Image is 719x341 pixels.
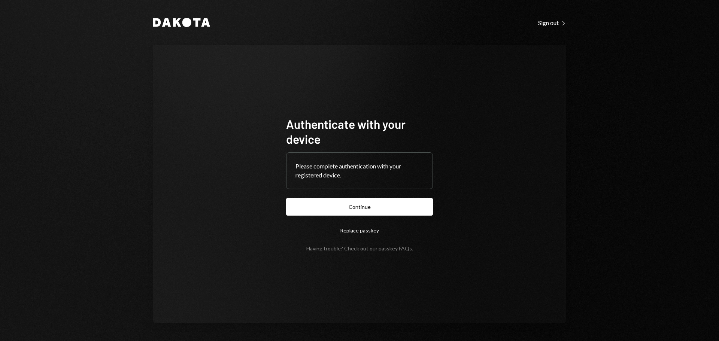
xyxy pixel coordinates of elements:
[286,222,433,239] button: Replace passkey
[286,116,433,146] h1: Authenticate with your device
[538,18,566,27] a: Sign out
[538,19,566,27] div: Sign out
[379,245,412,252] a: passkey FAQs
[306,245,413,252] div: Having trouble? Check out our .
[286,198,433,216] button: Continue
[295,162,424,180] div: Please complete authentication with your registered device.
